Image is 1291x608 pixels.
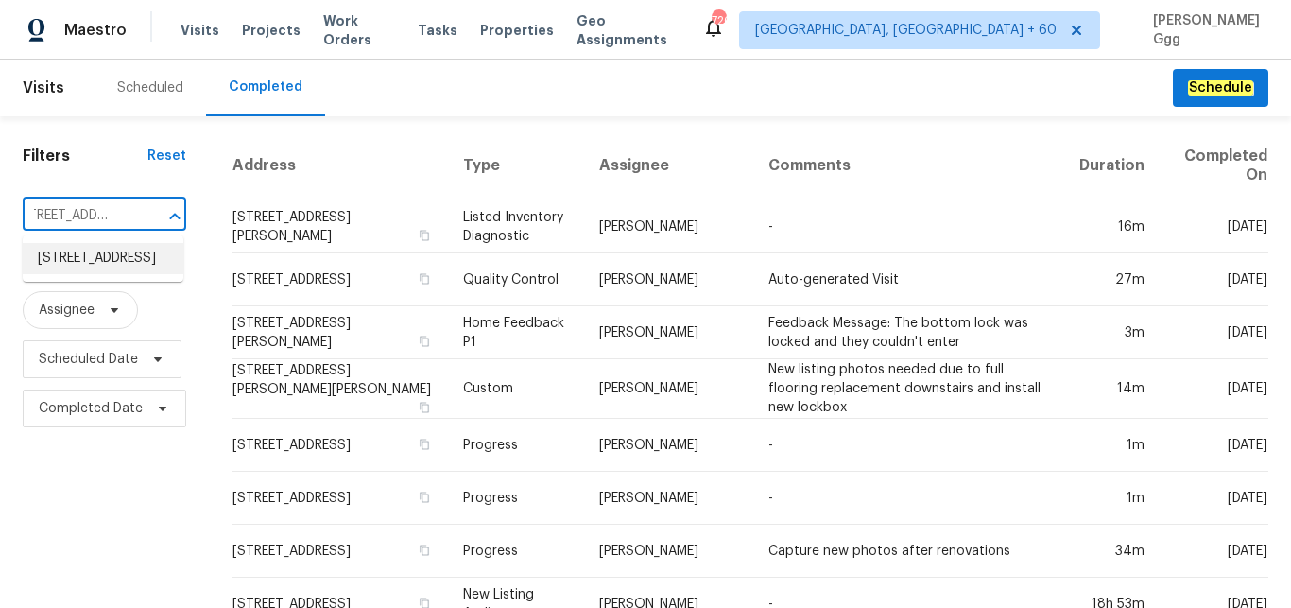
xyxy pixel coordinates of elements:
[1064,359,1160,419] td: 14m
[448,359,584,419] td: Custom
[1160,253,1268,306] td: [DATE]
[1188,80,1253,96] em: Schedule
[1064,200,1160,253] td: 16m
[117,78,183,97] div: Scheduled
[1064,525,1160,578] td: 34m
[418,24,457,37] span: Tasks
[448,200,584,253] td: Listed Inventory Diagnostic
[584,131,753,200] th: Assignee
[232,472,448,525] td: [STREET_ADDRESS]
[1173,69,1268,108] button: Schedule
[1160,419,1268,472] td: [DATE]
[232,306,448,359] td: [STREET_ADDRESS][PERSON_NAME]
[1160,359,1268,419] td: [DATE]
[1160,306,1268,359] td: [DATE]
[1160,200,1268,253] td: [DATE]
[584,306,753,359] td: [PERSON_NAME]
[753,419,1064,472] td: -
[1160,472,1268,525] td: [DATE]
[416,333,433,350] button: Copy Address
[416,227,433,244] button: Copy Address
[232,359,448,419] td: [STREET_ADDRESS][PERSON_NAME][PERSON_NAME]
[753,200,1064,253] td: -
[1145,11,1263,49] span: [PERSON_NAME] Ggg
[232,200,448,253] td: [STREET_ADDRESS][PERSON_NAME]
[584,419,753,472] td: [PERSON_NAME]
[23,67,64,109] span: Visits
[39,350,138,369] span: Scheduled Date
[232,131,448,200] th: Address
[753,472,1064,525] td: -
[448,472,584,525] td: Progress
[753,131,1064,200] th: Comments
[416,489,433,506] button: Copy Address
[242,21,301,40] span: Projects
[232,253,448,306] td: [STREET_ADDRESS]
[416,436,433,453] button: Copy Address
[39,301,95,320] span: Assignee
[448,306,584,359] td: Home Feedback P1
[23,201,133,231] input: Search for an address...
[577,11,680,49] span: Geo Assignments
[1064,131,1160,200] th: Duration
[755,21,1057,40] span: [GEOGRAPHIC_DATA], [GEOGRAPHIC_DATA] + 60
[1064,472,1160,525] td: 1m
[1064,419,1160,472] td: 1m
[416,542,433,559] button: Copy Address
[712,11,725,30] div: 720
[448,419,584,472] td: Progress
[416,399,433,416] button: Copy Address
[584,253,753,306] td: [PERSON_NAME]
[584,359,753,419] td: [PERSON_NAME]
[232,525,448,578] td: [STREET_ADDRESS]
[448,525,584,578] td: Progress
[1064,253,1160,306] td: 27m
[1160,131,1268,200] th: Completed On
[147,147,186,165] div: Reset
[584,472,753,525] td: [PERSON_NAME]
[753,525,1064,578] td: Capture new photos after renovations
[416,270,433,287] button: Copy Address
[232,419,448,472] td: [STREET_ADDRESS]
[229,78,302,96] div: Completed
[584,200,753,253] td: [PERSON_NAME]
[39,399,143,418] span: Completed Date
[753,253,1064,306] td: Auto-generated Visit
[23,147,147,165] h1: Filters
[448,131,584,200] th: Type
[480,21,554,40] span: Properties
[584,525,753,578] td: [PERSON_NAME]
[1160,525,1268,578] td: [DATE]
[753,359,1064,419] td: New listing photos needed due to full flooring replacement downstairs and install new lockbox
[162,203,188,230] button: Close
[448,253,584,306] td: Quality Control
[181,21,219,40] span: Visits
[1064,306,1160,359] td: 3m
[323,11,395,49] span: Work Orders
[23,243,183,274] li: [STREET_ADDRESS]
[64,21,127,40] span: Maestro
[753,306,1064,359] td: Feedback Message: The bottom lock was locked and they couldn't enter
